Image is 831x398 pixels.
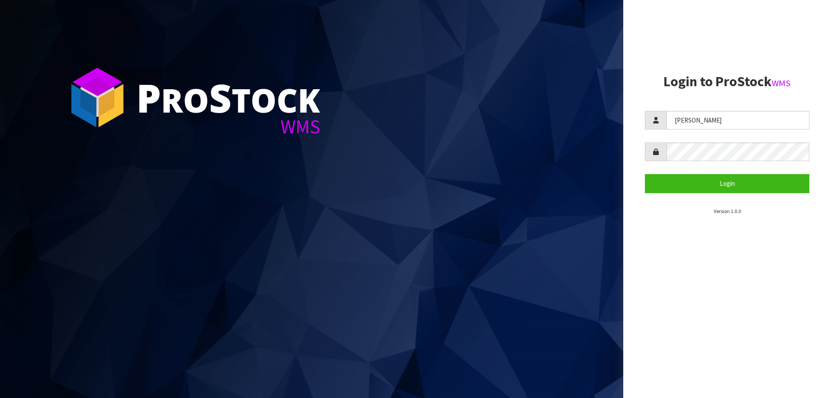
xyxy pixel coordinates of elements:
input: Username [667,111,809,129]
button: Login [645,174,809,193]
div: WMS [136,117,320,136]
h2: Login to ProStock [645,74,809,89]
img: ProStock Cube [65,65,130,130]
small: Version 1.0.0 [714,208,741,214]
span: S [209,71,232,124]
span: P [136,71,161,124]
small: WMS [772,78,791,89]
div: ro tock [136,78,320,117]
